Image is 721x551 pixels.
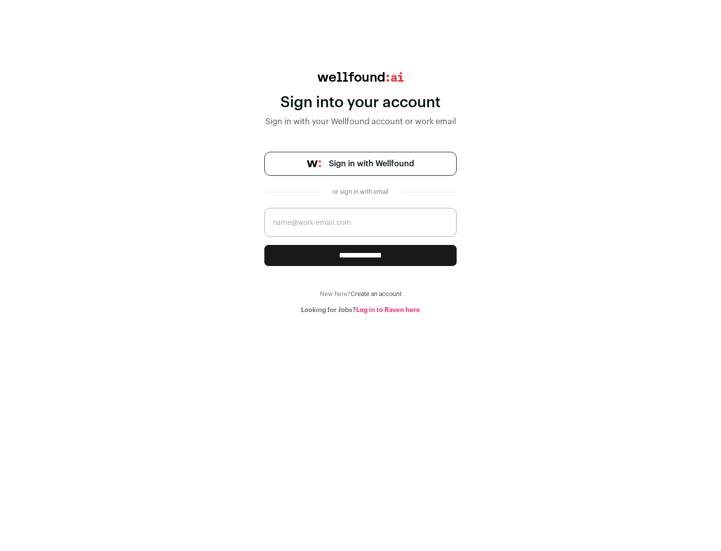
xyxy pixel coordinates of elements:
[264,152,457,176] a: Sign in with Wellfound
[329,158,414,170] span: Sign in with Wellfound
[264,116,457,128] div: Sign in with your Wellfound account or work email
[317,72,404,82] img: wellfound:ai
[307,160,321,167] img: wellfound-symbol-flush-black-fb3c872781a75f747ccb3a119075da62bfe97bd399995f84a933054e44a575c4.png
[350,291,402,297] a: Create an account
[356,307,420,313] a: Log in to Raven here
[264,208,457,237] input: name@work-email.com
[328,188,393,196] div: or sign in with email
[264,94,457,112] div: Sign into your account
[264,290,457,298] div: New here?
[264,306,457,314] div: Looking for Jobs?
